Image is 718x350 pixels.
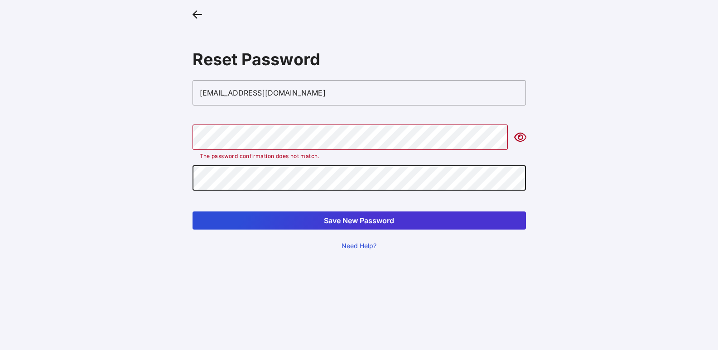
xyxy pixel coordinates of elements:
i: appended action [515,132,526,143]
div: The password confirmation does not match. [200,153,501,159]
a: Need Help? [342,242,376,249]
input: Email [193,80,526,105]
button: Save New Password [193,211,526,230]
div: Reset Password [193,49,526,69]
